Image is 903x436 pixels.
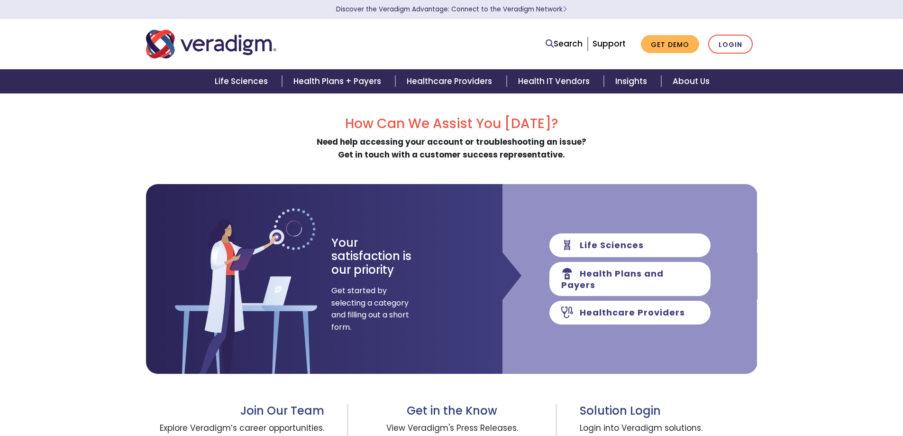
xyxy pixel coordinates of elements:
strong: Need help accessing your account or troubleshooting an issue? Get in touch with a customer succes... [317,136,586,160]
a: Healthcare Providers [395,69,506,93]
a: Discover the Veradigm Advantage: Connect to the Veradigm NetworkLearn More [336,5,567,14]
h3: Join Our Team [146,404,325,418]
h3: Get in the Know [371,404,533,418]
span: Get started by selecting a category and filling out a short form. [331,285,410,333]
h2: How Can We Assist You [DATE]? [146,116,757,132]
img: Veradigm logo [146,28,276,60]
a: Search [546,37,583,50]
span: Learn More [563,5,567,14]
a: Login [708,35,753,54]
a: Life Sciences [203,69,282,93]
a: Health IT Vendors [507,69,604,93]
a: Support [593,38,626,49]
a: Get Demo [641,35,699,54]
a: Health Plans + Payers [282,69,395,93]
h3: Your satisfaction is our priority [331,236,429,277]
h3: Solution Login [580,404,757,418]
a: Insights [604,69,661,93]
a: About Us [661,69,721,93]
